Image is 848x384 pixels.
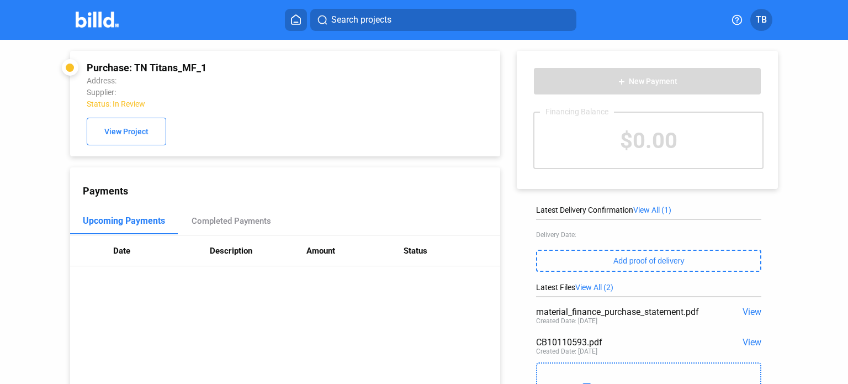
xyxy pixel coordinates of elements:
img: Billd Company Logo [76,12,119,28]
div: Latest Delivery Confirmation [536,206,761,214]
span: View [743,307,761,317]
span: Search projects [331,13,391,27]
div: $0.00 [534,113,762,168]
div: Delivery Date: [536,231,761,239]
div: material_finance_purchase_statement.pdf [536,307,716,317]
div: Financing Balance [540,107,614,116]
span: Add proof of delivery [613,256,684,265]
div: CB10110593.pdf [536,337,716,348]
div: Upcoming Payments [83,215,165,226]
div: Latest Files [536,283,761,292]
div: Status: In Review [87,99,405,108]
span: View [743,337,761,348]
span: View All (2) [575,283,613,292]
th: Description [210,235,306,266]
span: View Project [104,128,149,136]
th: Amount [306,235,403,266]
span: New Payment [629,77,677,86]
th: Status [404,235,500,266]
div: Completed Payments [192,216,271,226]
div: Created Date: [DATE] [536,348,597,355]
mat-icon: add [617,77,626,86]
div: Supplier: [87,88,405,97]
div: Created Date: [DATE] [536,317,597,325]
span: View All (1) [633,206,671,214]
div: Address: [87,76,405,85]
div: Payments [83,185,500,197]
th: Date [113,235,210,266]
span: TB [756,13,767,27]
div: Purchase: TN Titans_MF_1 [87,62,405,73]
